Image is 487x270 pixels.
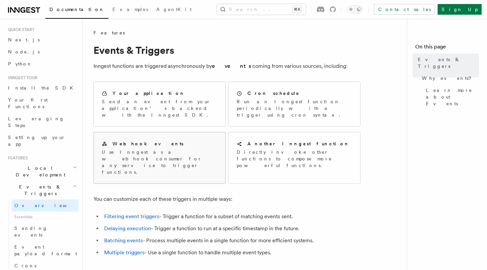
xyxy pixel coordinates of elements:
p: You can customize each of these triggers in multiple ways: [93,194,360,204]
h1: Events & Triggers [93,44,360,56]
span: AgentKit [156,7,192,12]
span: Leveraging Steps [8,116,64,128]
a: Another Inngest functionDirectly invoke other functions to compose more powerful functions. [228,132,360,184]
a: Delaying execution [104,225,151,232]
p: Send an event from your application’s backend with the Inngest SDK. [102,98,217,118]
span: Features [93,29,125,36]
h2: Another Inngest function [247,140,349,147]
a: Documentation [45,2,108,19]
h2: Webhook events [112,140,184,147]
li: - Process multiple events in a single function for more efficient systems. [102,236,360,245]
a: Sign Up [438,4,482,15]
span: Setting up your app [8,135,65,147]
a: Python [5,58,78,70]
kbd: ⌘K [292,6,302,13]
a: Overview [12,199,78,212]
span: Node.js [8,49,40,54]
button: Local Development [5,162,78,181]
h4: On this page [415,43,479,53]
a: Your first Functions [5,94,78,113]
a: AgentKit [152,2,196,18]
strong: events [212,63,252,69]
span: Why events? [422,75,476,82]
a: Node.js [5,46,78,58]
p: Directly invoke other functions to compose more powerful functions. [237,149,352,169]
a: Examples [108,2,152,18]
span: Next.js [8,37,40,42]
span: Sending events [14,226,48,238]
span: Python [8,61,32,66]
a: Setting up your app [5,131,78,150]
a: Sending events [12,222,78,241]
li: - Use a single function to handle multiple event types. [102,248,360,257]
a: Learn more about Events [423,84,479,110]
span: Inngest tour [5,75,37,81]
span: Documentation [49,7,104,12]
button: Search...⌘K [217,4,306,15]
a: Webhook eventsUse Inngest as a webhook consumer for any service to trigger functions. [93,132,226,184]
span: Essentials [12,212,78,222]
a: Contact sales [374,4,435,15]
a: Your applicationSend an event from your application’s backend with the Inngest SDK. [93,82,226,127]
a: Multiple triggers [104,249,145,256]
a: Cron scheduleRun an Inngest function periodically with a trigger using cron syntax. [228,82,360,127]
a: Events & Triggers [415,53,479,72]
a: Filtering event triggers [104,213,159,220]
p: Run an Inngest function periodically with a trigger using cron syntax. [237,98,352,118]
span: Quick start [5,27,34,32]
span: Learn more about Events [426,87,479,107]
span: Overview [14,203,83,208]
a: Why events? [419,72,479,84]
button: Events & Triggers [5,181,78,199]
a: Install the SDK [5,82,78,94]
h2: Cron schedule [247,90,300,97]
span: Events & Triggers [418,56,479,70]
h2: Your application [112,90,185,97]
li: - Trigger a function to run at a specific timestamp in the future. [102,224,360,233]
span: Crons [14,263,36,268]
span: Features [5,155,28,161]
span: Events & Triggers [5,183,73,197]
span: Event payload format [14,244,77,256]
span: Your first Functions [8,97,48,109]
p: Inngest functions are triggered asynchronously by coming from various sources, including: [93,61,360,71]
a: Next.js [5,34,78,46]
span: Examples [112,7,148,12]
a: Leveraging Steps [5,113,78,131]
a: Event payload format [12,241,78,260]
p: Use Inngest as a webhook consumer for any service to trigger functions. [102,149,217,175]
button: Toggle dark mode [347,5,363,13]
span: Install the SDK [8,85,77,91]
a: Batching events [104,237,143,244]
li: - Trigger a function for a subset of matching events sent. [102,212,360,221]
span: Local Development [5,165,73,178]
